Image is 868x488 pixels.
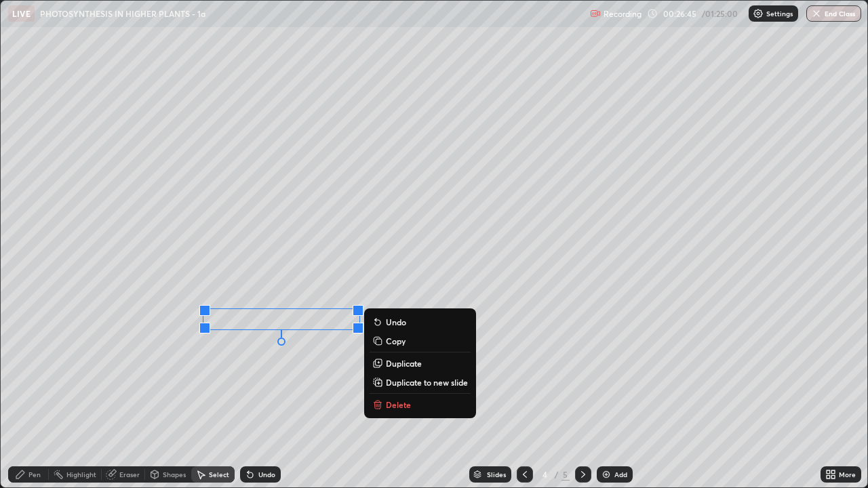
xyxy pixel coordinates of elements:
div: Slides [487,471,506,478]
button: Delete [370,396,471,413]
p: PHOTOSYNTHESIS IN HIGHER PLANTS - 1a [40,8,205,19]
p: Undo [386,317,406,327]
button: Duplicate [370,355,471,371]
img: recording.375f2c34.svg [590,8,601,19]
div: Pen [28,471,41,478]
p: Copy [386,335,406,346]
img: class-settings-icons [753,8,764,19]
div: Shapes [163,471,186,478]
img: add-slide-button [601,469,612,480]
div: / [555,470,559,479]
p: Recording [604,9,642,19]
div: Highlight [66,471,96,478]
div: More [839,471,856,478]
button: Undo [370,314,471,330]
div: 4 [538,470,552,479]
div: Eraser [119,471,140,478]
p: Duplicate [386,358,422,369]
button: Duplicate to new slide [370,374,471,390]
button: End Class [806,5,861,22]
button: Copy [370,333,471,349]
p: Duplicate to new slide [386,377,468,388]
div: Select [209,471,229,478]
div: Add [614,471,627,478]
div: 5 [561,468,570,481]
p: Delete [386,399,411,410]
img: end-class-cross [811,8,822,19]
p: Settings [766,10,793,17]
p: LIVE [12,8,31,19]
div: Undo [258,471,275,478]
